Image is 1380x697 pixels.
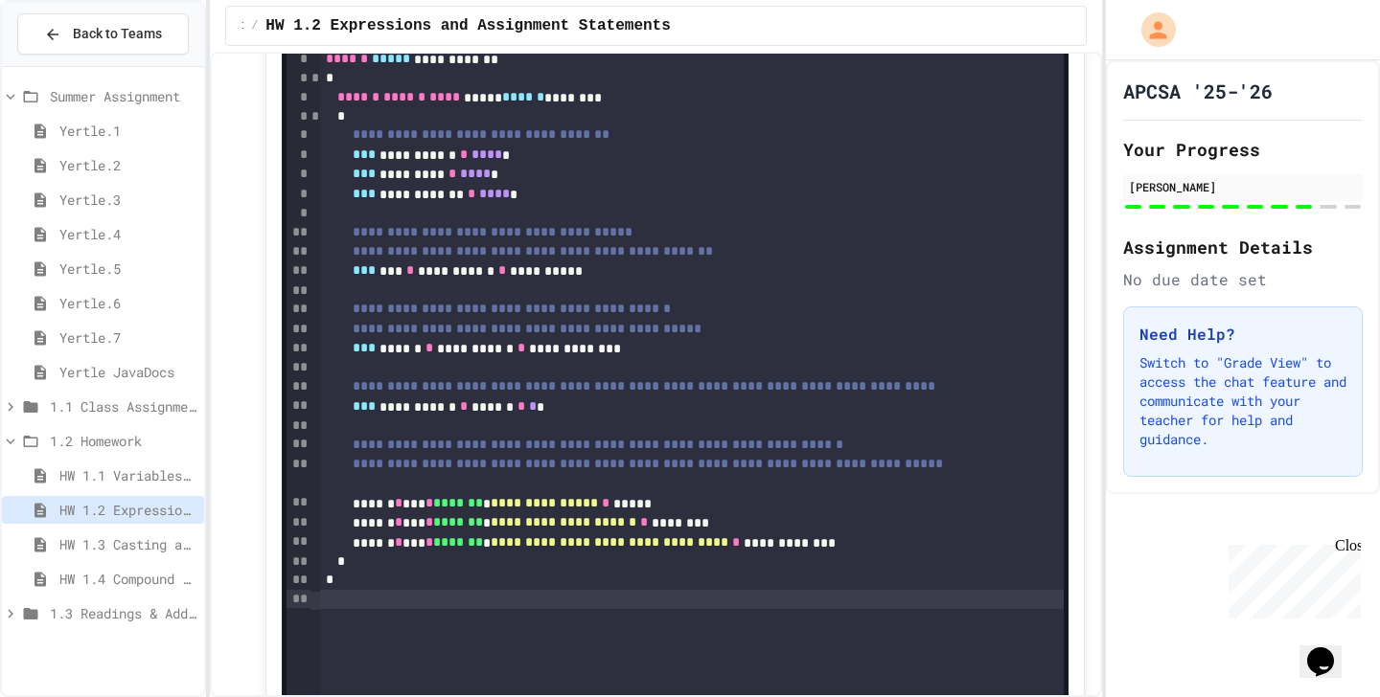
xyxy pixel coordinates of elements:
button: Back to Teams [17,13,189,55]
div: My Account [1121,8,1181,52]
span: Yertle.4 [59,224,196,244]
iframe: chat widget [1299,620,1361,678]
span: HW 1.3 Casting and Ranges of Variables [59,534,196,554]
span: Yertle.3 [59,190,196,210]
h2: Your Progress [1123,136,1363,163]
span: Yertle.2 [59,155,196,175]
span: Yertle.7 [59,327,196,348]
div: [PERSON_NAME] [1129,178,1357,195]
span: Yertle.1 [59,121,196,141]
div: Chat with us now!Close [8,8,132,122]
h1: APCSA '25-'26 [1123,78,1273,104]
span: HW 1.1 Variables and Data Types [59,465,196,485]
span: 1.1 Class Assignments [50,396,196,416]
span: Yertle.6 [59,293,196,313]
span: Summer Assignment [50,86,196,106]
span: HW 1.2 Expressions and Assignment Statements [265,14,670,37]
span: Back to Teams [73,24,162,44]
span: 1.3 Readings & Additional Practice [50,603,196,623]
span: 1.2 Homework [241,18,243,34]
span: HW 1.4 Compound Assignment Operators [59,569,196,589]
h2: Assignment Details [1123,234,1363,260]
span: Yertle JavaDocs [59,362,196,382]
span: 1.2 Homework [50,431,196,451]
span: Yertle.5 [59,259,196,279]
span: / [251,18,258,34]
p: Switch to "Grade View" to access the chat feature and communicate with your teacher for help and ... [1139,353,1346,449]
span: HW 1.2 Expressions and Assignment Statements [59,500,196,520]
h3: Need Help? [1139,323,1346,346]
div: No due date set [1123,268,1363,291]
iframe: chat widget [1221,537,1361,618]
